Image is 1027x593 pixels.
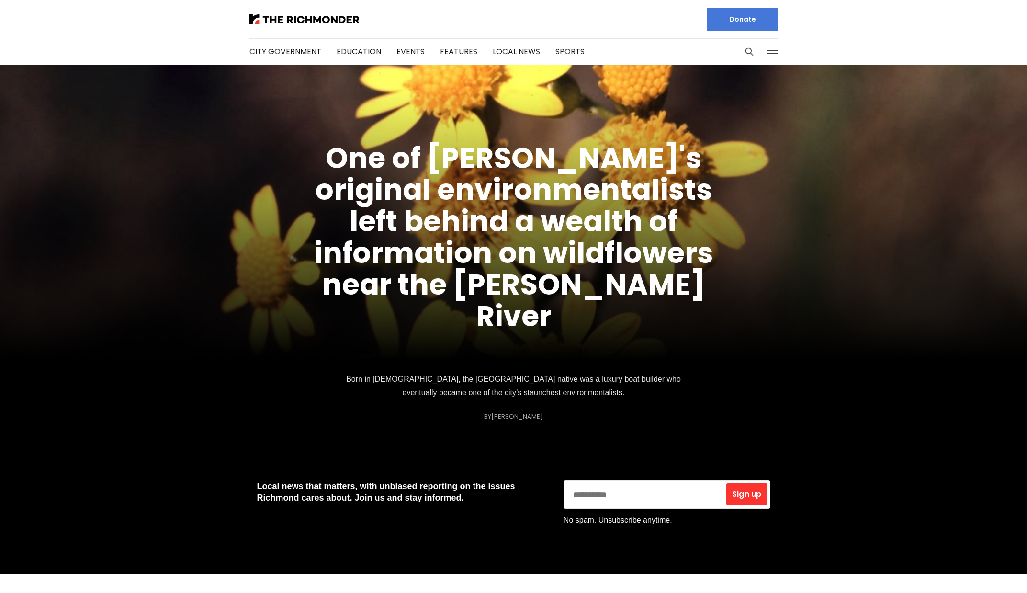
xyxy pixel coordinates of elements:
a: Features [440,46,477,57]
img: The Richmonder [249,14,360,24]
button: Sign up [726,483,767,505]
a: Local News [493,46,540,57]
div: By [484,413,543,420]
a: [PERSON_NAME] [491,412,543,421]
a: Donate [707,8,778,31]
p: Born in [DEMOGRAPHIC_DATA], the [GEOGRAPHIC_DATA] native was a luxury boat builder who eventually... [343,373,684,399]
a: One of [PERSON_NAME]'s original environmentalists left behind a wealth of information on wildflow... [314,138,713,336]
button: Search this site [742,45,756,59]
a: City Government [249,46,321,57]
span: No spam. Unsubscribe anytime. [564,515,674,525]
a: Education [337,46,381,57]
span: Sign up [732,490,761,498]
p: Local news that matters, with unbiased reporting on the issues Richmond cares about. Join us and ... [257,480,548,503]
a: Events [396,46,425,57]
a: Sports [555,46,585,57]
